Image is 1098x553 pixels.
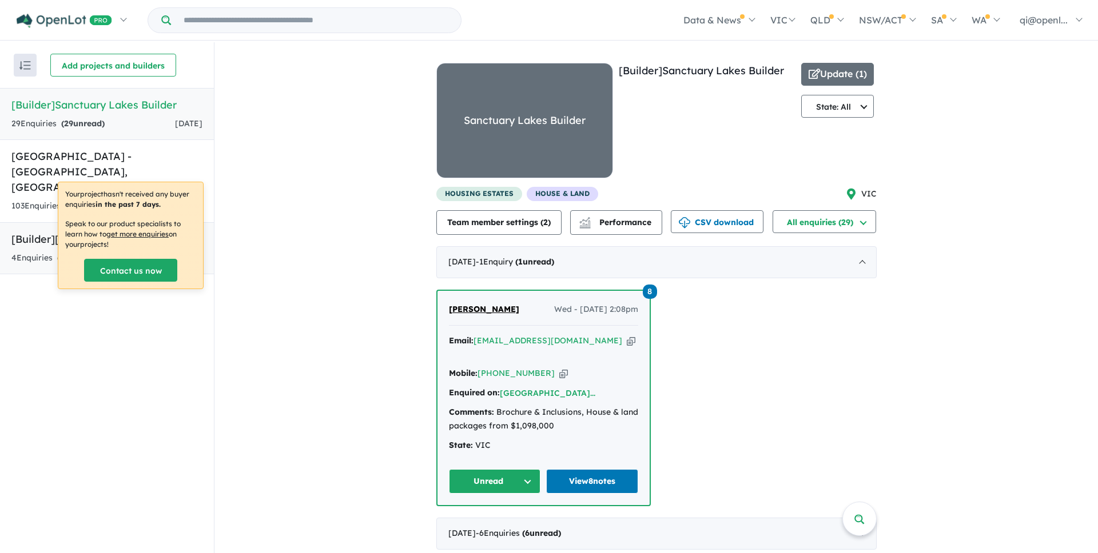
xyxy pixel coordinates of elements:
[17,14,112,28] img: Openlot PRO Logo White
[554,303,638,316] span: Wed - [DATE] 2:08pm
[175,118,202,129] span: [DATE]
[449,407,494,417] strong: Comments:
[546,469,638,494] a: View8notes
[436,187,522,201] span: housing estates
[11,231,202,247] h5: [Builder] [PERSON_NAME] Homes
[500,387,595,399] button: [GEOGRAPHIC_DATA]...
[64,118,73,129] span: 29
[861,187,877,201] span: VIC
[61,118,105,129] strong: ( unread)
[65,219,196,250] p: Speak to our product specialists to learn how to on your projects !
[436,518,877,550] div: [DATE]
[474,335,622,346] a: [EMAIL_ADDRESS][DOMAIN_NAME]
[449,335,474,346] strong: Email:
[57,253,96,263] strong: ( unread)
[449,406,638,433] div: Brochure & Inclusions, House & land packages from $1,098,000
[449,368,478,378] strong: Mobile:
[627,335,635,347] button: Copy
[449,303,519,316] a: [PERSON_NAME]
[522,528,561,538] strong: ( unread)
[527,187,598,201] span: House & Land
[643,283,657,299] a: 8
[11,97,202,113] h5: [Builder] Sanctuary Lakes Builder
[449,387,500,398] strong: Enquired on:
[96,200,161,209] b: in the past 7 days.
[436,63,613,187] a: Sanctuary Lakes Builder
[464,112,586,130] div: Sanctuary Lakes Builder
[559,367,568,379] button: Copy
[11,149,202,195] h5: [GEOGRAPHIC_DATA] - [GEOGRAPHIC_DATA] , [GEOGRAPHIC_DATA]
[773,210,876,233] button: All enquiries (29)
[106,230,169,238] u: get more enquiries
[518,257,523,267] span: 1
[436,246,877,278] div: [DATE]
[525,528,530,538] span: 6
[1020,14,1068,26] span: qi@openl...
[449,439,638,452] div: VIC
[11,199,168,214] div: 103 Enquir ies
[579,217,590,223] img: line-chart.svg
[476,257,554,267] span: - 1 Enquir y
[84,259,177,282] a: Contact us now
[436,210,562,235] button: Team member settings (2)
[19,61,31,70] img: sort.svg
[11,117,105,131] div: 29 Enquir ies
[543,217,548,227] span: 2
[173,8,459,33] input: Try estate name, suburb, builder or developer
[449,304,519,314] span: [PERSON_NAME]
[643,284,657,299] span: 8
[449,440,473,450] strong: State:
[801,95,874,118] button: State: All
[11,251,96,265] div: 4 Enquir ies
[801,63,874,86] button: Update (1)
[671,210,763,233] button: CSV download
[500,388,595,398] a: [GEOGRAPHIC_DATA]...
[515,257,554,267] strong: ( unread)
[579,221,591,228] img: bar-chart.svg
[581,217,651,227] span: Performance
[476,528,561,538] span: - 6 Enquir ies
[478,368,555,378] a: [PHONE_NUMBER]
[570,210,662,235] button: Performance
[449,469,541,494] button: Unread
[50,54,176,77] button: Add projects and builders
[619,64,784,77] a: [Builder]Sanctuary Lakes Builder
[65,189,196,210] p: Your project hasn't received any buyer enquiries
[679,217,690,229] img: download icon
